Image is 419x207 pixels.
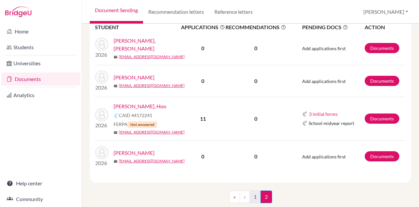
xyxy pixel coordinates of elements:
img: White, Peter John [95,146,108,159]
a: [EMAIL_ADDRESS][DOMAIN_NAME] [119,54,185,60]
img: Bridge-U [5,7,31,17]
span: 2 [261,191,272,203]
a: Students [1,41,80,54]
p: 2026 [95,84,108,92]
p: 2026 [95,159,108,167]
a: [PERSON_NAME] [114,149,155,157]
img: Common App logo [302,121,307,126]
a: [PERSON_NAME], [PERSON_NAME] [114,37,185,52]
th: STUDENT [95,23,181,31]
a: Home [1,25,80,38]
p: 2026 [95,51,108,59]
b: 0 [201,153,204,159]
a: [PERSON_NAME], Hoo [114,102,166,110]
span: APPLICATIONS [181,23,225,31]
span: mail [114,84,118,88]
img: Common App logo [114,113,119,118]
a: [EMAIL_ADDRESS][DOMAIN_NAME] [119,158,185,164]
img: wang, yuxin [95,71,108,84]
span: mail [114,159,118,163]
a: Analytics [1,89,80,102]
p: 0 [226,153,286,160]
a: « [229,191,240,203]
a: Documents [1,72,80,86]
img: Wang, Hoo [95,108,108,121]
a: Documents [365,76,399,86]
img: Santos, Victor Nash [95,38,108,51]
a: 1 [249,191,261,203]
p: 0 [226,115,286,123]
span: Add applications first [302,46,346,51]
b: 11 [200,115,206,122]
span: FERPA [114,121,157,128]
a: Documents [365,114,399,124]
a: [EMAIL_ADDRESS][DOMAIN_NAME] [119,129,185,135]
span: mail [114,55,118,59]
span: Add applications first [302,78,346,84]
b: 0 [201,45,204,51]
p: 0 [226,44,286,52]
span: RECOMMENDATIONS [226,23,286,31]
span: mail [114,131,118,135]
button: [PERSON_NAME] [360,6,411,18]
th: ACTION [364,23,406,31]
a: [EMAIL_ADDRESS][DOMAIN_NAME] [119,83,185,89]
span: PENDING DOCS [302,23,364,31]
p: 0 [226,77,286,85]
span: CAID 44172241 [119,112,152,119]
a: Community [1,193,80,206]
a: Documents [365,151,399,161]
span: Add applications first [302,154,346,159]
a: Universities [1,57,80,70]
img: Common App logo [302,112,307,117]
b: 0 [201,78,204,84]
a: [PERSON_NAME] [114,73,155,81]
a: Help center [1,177,80,190]
span: Not answered [128,121,157,128]
p: 2026 [95,121,108,129]
a: ‹ [240,191,250,203]
a: Documents [365,43,399,53]
span: School midyear report [309,120,354,127]
button: 3 initial forms [309,110,338,118]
